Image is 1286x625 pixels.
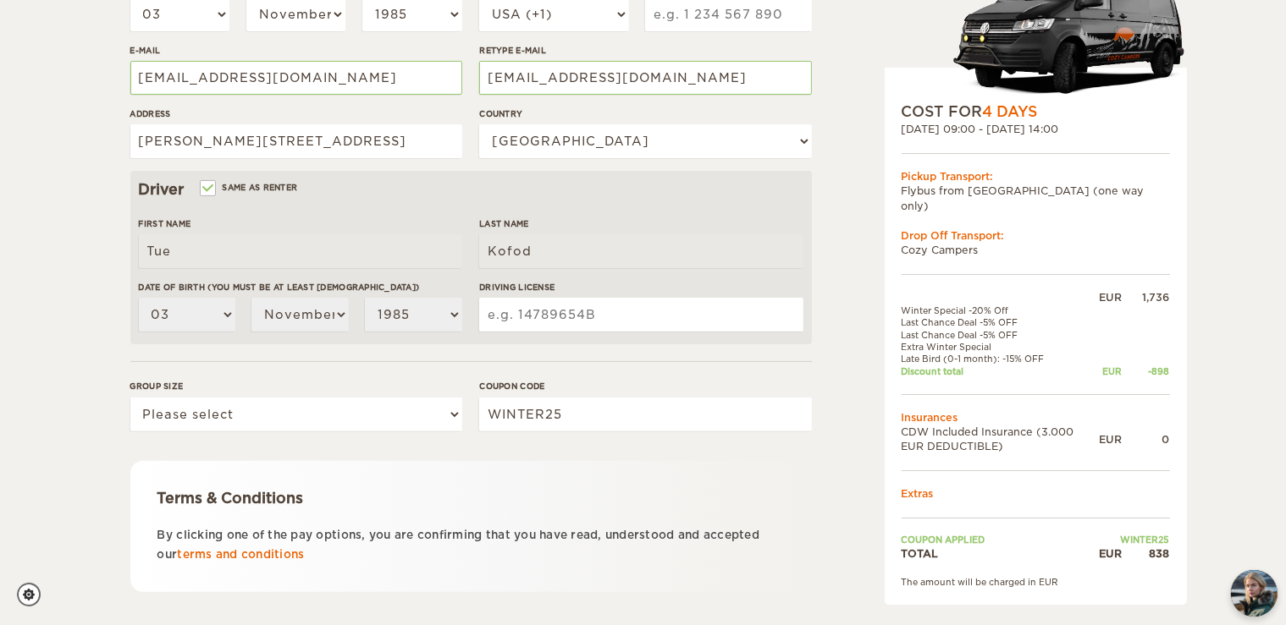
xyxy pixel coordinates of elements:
img: Freyja at Cozy Campers [1231,570,1278,617]
td: Cozy Campers [902,243,1170,257]
td: WINTER25 [1100,535,1170,546]
div: COST FOR [902,101,1170,122]
label: Same as renter [201,179,298,195]
label: Retype E-mail [479,44,811,57]
div: EUR [1100,432,1123,447]
label: Date of birth (You must be at least [DEMOGRAPHIC_DATA]) [139,281,462,293]
button: chat-button [1231,570,1278,617]
td: Extra Winter Special [902,341,1100,353]
input: e.g. Smith [479,234,803,268]
td: Last Chance Deal -5% OFF [902,317,1100,329]
input: e.g. example@example.com [479,61,811,95]
td: Flybus from [GEOGRAPHIC_DATA] (one way only) [902,184,1170,213]
input: Same as renter [201,184,212,195]
td: Winter Special -20% Off [902,304,1100,316]
td: TOTAL [902,546,1100,561]
td: Insurances [902,410,1170,425]
label: Address [130,107,462,120]
label: Group size [130,380,462,392]
label: Country [479,107,811,120]
td: Coupon applied [902,535,1100,546]
input: e.g. example@example.com [130,61,462,95]
div: Drop Off Transport: [902,228,1170,243]
a: Cookie settings [17,583,52,606]
div: The amount will be charged in EUR [902,576,1170,588]
input: e.g. Street, City, Zip Code [130,124,462,158]
div: EUR [1100,365,1123,377]
td: Late Bird (0-1 month): -15% OFF [902,353,1100,365]
label: Last Name [479,217,803,230]
div: Driver [139,179,803,200]
input: e.g. 14789654B [479,298,803,332]
label: Driving License [479,281,803,293]
div: Pickup Transport: [902,169,1170,184]
div: EUR [1100,546,1123,561]
div: 1,736 [1123,290,1170,304]
td: Last Chance Deal -5% OFF [902,329,1100,341]
label: Coupon code [479,380,811,392]
div: 838 [1123,546,1170,561]
td: CDW Included Insurance (3.000 EUR DEDUCTIBLE) [902,425,1100,453]
td: Extras [902,486,1170,501]
input: e.g. William [139,234,462,268]
div: 0 [1123,432,1170,447]
p: By clicking one of the pay options, you are confirming that you have read, understood and accepte... [157,525,785,565]
span: 4 Days [983,103,1038,120]
td: Discount total [902,365,1100,377]
div: Terms & Conditions [157,488,785,508]
a: terms and conditions [177,548,304,561]
label: First Name [139,217,462,230]
div: -898 [1123,365,1170,377]
div: EUR [1100,290,1123,304]
label: E-mail [130,44,462,57]
div: [DATE] 09:00 - [DATE] 14:00 [902,122,1170,136]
